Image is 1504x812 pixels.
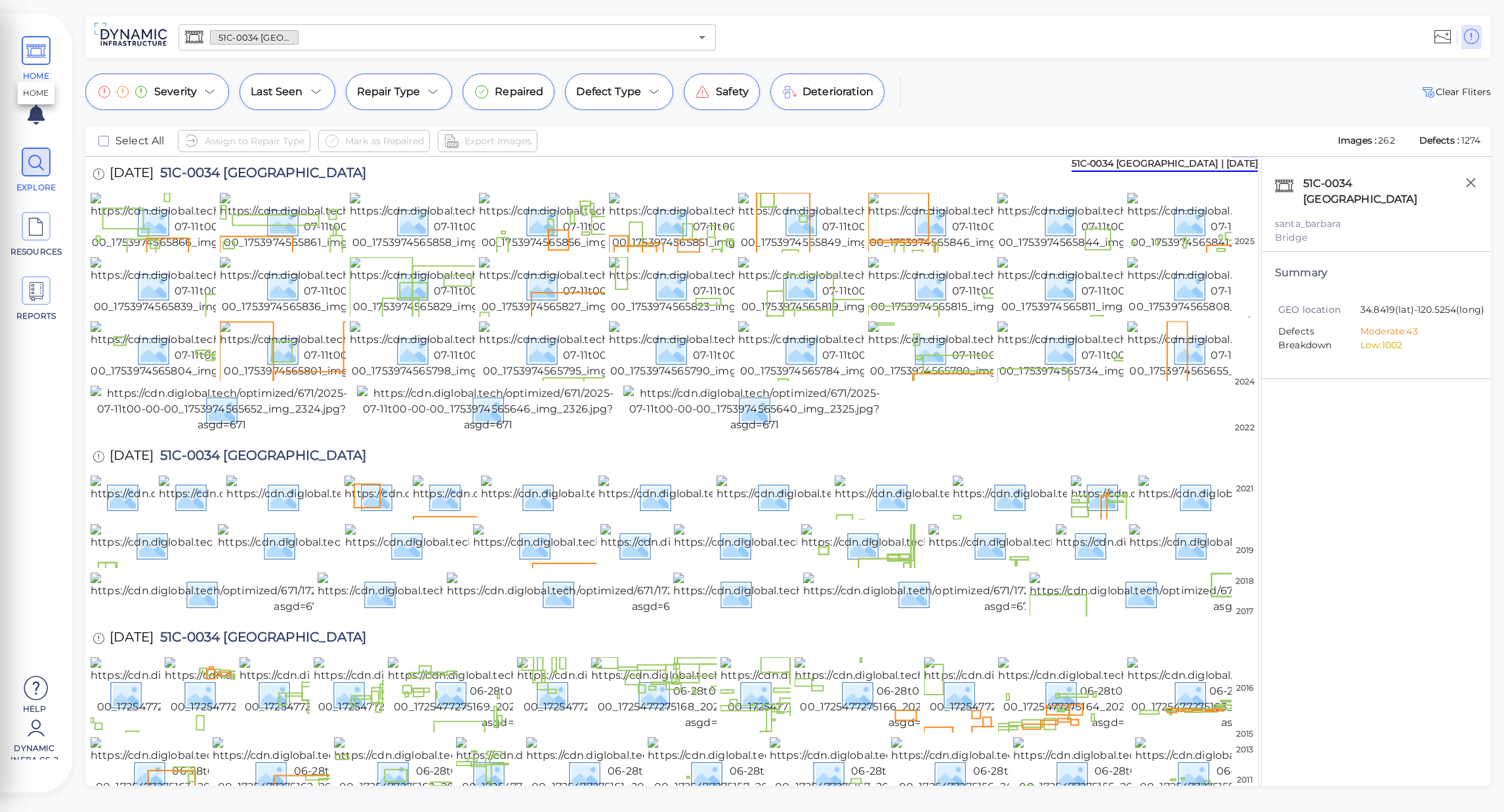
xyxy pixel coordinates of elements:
span: Defect Type [576,84,641,100]
img: https://cdn.diglobal.tech/width210/671/2024-06-28t00-00-00_1725477275162_20240628_094703.jpg?asgd... [334,737,570,811]
img: https://cdn.diglobal.tech/width210/671/2025-07-11t00-00-00_1753974565858_img_2337.jpg?asgd=671 [350,193,585,251]
img: https://cdn.diglobal.tech/width210/671/1725477275168_20240628_095159.jpg?asgd=671 [345,524,753,566]
img: https://cdn.diglobal.tech/width210/671/2025-07-11t00-00-00_1753974565798_img_2339.jpg?asgd=671 [350,321,585,379]
img: https://cdn.diglobal.tech/width210/671/2024-06-28t00-00-00_1725477275167_20240628_095147.jpg?asgd... [721,657,957,731]
span: Images : [1337,134,1379,146]
img: https://cdn.diglobal.tech/width210/671/1725477275155_20240628_094501.jpg?asgd=671 [717,476,1125,518]
img: https://cdn.diglobal.tech/width210/671/2025-07-11t00-00-00_1753974565734_img_2329.jpg?asgd=671 [997,321,1232,379]
div: 2021 [1232,483,1258,495]
span: EXPLORE [9,182,64,193]
img: https://cdn.diglobal.tech/width210/671/2024-06-28t00-00-00_1725477275164_20240628_094923.jpg?asgd... [998,657,1234,731]
img: https://cdn.diglobal.tech/width210/671/1725477275150_20240628_094350.jpg?asgd=671 [91,524,503,566]
img: https://cdn.diglobal.tech/width210/671/1725477275157_20240628_094612.jpg?asgd=671 [218,524,626,566]
div: 2016 [1232,682,1258,694]
img: https://cdn.diglobal.tech/optimized/671/1725477275161_20240628_094620.jpg?asgd=671 [91,573,506,615]
img: https://cdn.diglobal.tech/width210/671/2024-06-28t00-00-00_1725477275165_20240628_095001.jpg?asgd... [924,657,1160,731]
img: https://cdn.diglobal.tech/optimized/671/1725477275156_20240628_094511.jpg?asgd=671 [803,573,1215,615]
div: 2024 [1232,376,1258,388]
iframe: Chat [1448,753,1494,802]
span: 262 [1378,134,1394,146]
span: 1274 [1461,134,1480,146]
img: https://cdn.diglobal.tech/width210/671/2024-06-28t00-00-00_1725477275166_20240628_095052.jpg?asgd... [795,657,1031,731]
img: https://cdn.diglobal.tech/width210/671/1725477275169_20240628_095223.jpg?asgd=671 [598,476,1008,518]
img: https://cdn.diglobal.tech/width210/671/2024-06-28t00-00-00_1725477275169_20240628_095210.jpg?asgd... [517,657,753,731]
span: Assign to Repair Type [205,133,304,149]
span: Clear Fliters [1420,84,1491,100]
img: https://cdn.diglobal.tech/width210/671/2025-07-11t00-00-00_1753974565784_img_2332.jpg?asgd=671 [738,321,973,379]
span: [DATE] [110,166,154,184]
span: REPORTS [9,310,64,322]
img: https://cdn.diglobal.tech/width210/671/2025-07-11t00-00-00_1753974565866_img_2334.jpg?asgd=671 [91,193,325,251]
button: Open [693,28,711,47]
img: https://cdn.diglobal.tech/width210/671/2024-06-28t00-00-00_1725477275163_20240628_094724.jpg?asgd... [91,737,327,811]
img: https://cdn.diglobal.tech/width210/671/2025-07-11t00-00-00_1753974565861_img_2319.jpg?asgd=671 [220,193,455,251]
img: https://cdn.diglobal.tech/width210/671/2025-07-11t00-00-00_1753974565795_img_2312.jpg?asgd=671 [479,321,714,379]
img: https://cdn.diglobal.tech/width210/671/2024-06-28t00-00-00_1725477275169_20240628_095450.jpg?asgd... [314,657,550,731]
div: Bridge [1275,231,1478,245]
img: https://cdn.diglobal.tech/width210/671/2024-06-28t00-00-00_1725477275155_20240628_094501.jpg?asgd... [1013,737,1249,811]
span: Repaired [495,84,543,100]
img: https://cdn.diglobal.tech/width210/671/2024-06-28t00-00-00_1725477275161_20240628_094620.jpg?asgd... [526,737,762,811]
span: HOME [9,70,64,82]
img: https://cdn.diglobal.tech/width210/671/1725477275157_20240628_094559.jpg?asgd=671 [929,524,1339,566]
img: https://cdn.diglobal.tech/optimized/671/1725477275163_20240628_094904.jpg?asgd=671 [447,573,866,615]
span: Dynamic Infra CS-2 [7,742,62,760]
img: https://cdn.diglobal.tech/width210/671/2025-07-11t00-00-00_1753974565780_img_2314.jpg?asgd=671 [868,321,1103,379]
img: https://cdn.diglobal.tech/width210/671/2025-07-11t00-00-00_1753974565801_img_2315.jpg?asgd=671 [220,321,455,379]
div: 2015 [1232,728,1258,740]
img: https://cdn.diglobal.tech/optimized/671/1725477275166_20240628_095052.jpg?asgd=671 [1030,573,1446,615]
img: https://cdn.diglobal.tech/width210/671/2025-07-11t00-00-00_1753974565819_img_2307.jpg?asgd=671 [738,257,973,315]
img: https://cdn.diglobal.tech/width210/671/2025-07-11t00-00-00_1753974565844_img_2338.jpg?asgd=671 [997,193,1232,251]
img: https://cdn.diglobal.tech/width210/671/2025-07-11t00-00-00_1753974565823_img_2328.jpg?asgd=671 [609,257,844,315]
div: 51C-0034 [GEOGRAPHIC_DATA] | [DATE] [1072,157,1258,172]
span: Export Images [465,133,532,149]
span: Defects Breakdown [1278,325,1360,352]
img: https://cdn.diglobal.tech/width210/671/1725477275154_20240628_094423.jpg?asgd=671 [953,476,1365,518]
div: 2011 [1232,774,1258,786]
span: Mark as Repaired [345,133,424,149]
img: https://cdn.diglobal.tech/width210/671/2025-07-11t00-00-00_1753974565836_img_2305.jpg?asgd=671 [220,257,455,315]
span: Defects : [1418,134,1461,146]
img: https://cdn.diglobal.tech/optimized/671/2025-07-11t00-00-00_1753974565640_img_2325.jpg?asgd=671 [623,386,886,433]
img: https://cdn.diglobal.tech/width210/671/1725477275164_20240628_094923.jpg?asgd=671 [674,524,1086,566]
li: Low: 1002 [1360,338,1468,352]
span: 51C-0034 [GEOGRAPHIC_DATA] [154,449,366,466]
img: https://cdn.diglobal.tech/width210/671/1725477275170_20240628_095616.jpg?asgd=671 [91,476,499,518]
img: https://cdn.diglobal.tech/width210/671/1725477275153_20240628_094404.jpg?asgd=671 [226,476,640,518]
img: https://cdn.diglobal.tech/width210/671/2025-07-11t00-00-00_1753974565856_img_2335.jpg?asgd=671 [479,193,714,251]
div: 2018 [1232,575,1258,587]
div: santa_barbara [1275,217,1478,231]
img: https://cdn.diglobal.tech/width210/671/1725477275155_20240628_094458.jpg?asgd=671 [481,476,892,518]
img: https://cdn.diglobal.tech/width210/671/1725477275163_20240628_094724.jpg?asgd=671 [801,524,1212,566]
img: https://cdn.diglobal.tech/width210/671/2024-06-28t00-00-00_1725477275163_20240628_094904.jpg?asgd... [1127,657,1364,731]
img: https://cdn.diglobal.tech/width210/671/2025-07-11t00-00-00_1753974565804_img_2309.jpg?asgd=671 [91,321,325,379]
img: https://cdn.diglobal.tech/width210/671/2024-06-28t00-00-00_1725477275157_20240628_094559.jpg?asgd... [770,737,1006,811]
img: https://cdn.diglobal.tech/width210/671/2024-06-28t00-00-00_1725477275170_20240628_095616.jpg?asgd... [91,657,327,731]
span: Select All [115,133,165,149]
img: https://cdn.diglobal.tech/width210/671/2025-07-11t00-00-00_1753974565790_img_2303.jpg?asgd=671 [609,321,844,379]
img: https://cdn.diglobal.tech/width210/671/1725477275169_20240628_095450.jpg?asgd=671 [1056,524,1468,566]
img: https://cdn.diglobal.tech/optimized/671/2025-07-11t00-00-00_1753974565646_img_2326.jpg?asgd=671 [357,386,619,433]
span: Repair Type [357,84,421,100]
img: https://cdn.diglobal.tech/width210/671/2024-06-28t00-00-00_1725477275155_20240628_094458.jpg?asgd... [1135,737,1371,811]
img: https://cdn.diglobal.tech/width210/671/2025-07-11t00-00-00_1753974565808_img_2327.jpg?asgd=671 [1127,257,1362,315]
span: 51C-0034 [GEOGRAPHIC_DATA] [211,31,298,44]
span: [DATE] [110,630,154,648]
span: Safety [716,84,749,100]
img: https://cdn.diglobal.tech/width210/671/2025-07-11t00-00-00_1753974565851_img_2336.jpg?asgd=671 [609,193,844,251]
span: [DATE] [110,449,154,466]
img: https://cdn.diglobal.tech/width210/671/1725477275170_20240628_095556.jpg?asgd=671 [673,573,1083,615]
div: 2013 [1232,744,1258,756]
img: https://cdn.diglobal.tech/width210/671/1725477275167_20240628_095147.jpg?asgd=671 [413,476,820,518]
img: https://cdn.diglobal.tech/width210/671/2025-07-11t00-00-00_1753974565839_img_2313.jpg?asgd=671 [91,257,325,315]
img: https://cdn.diglobal.tech/width210/671/2025-07-11t00-00-00_1753974565829_img_2331.jpg?asgd=671 [350,257,585,315]
div: 2022 [1232,422,1258,434]
div: 2025 [1232,235,1258,247]
span: 34.8419 (lat) -120.5254 (long) [1360,303,1484,318]
img: https://cdn.diglobal.tech/width210/671/1725477275169_20240628_095210.jpg?asgd=671 [345,476,753,518]
div: 51C-0034 [GEOGRAPHIC_DATA] [1300,173,1478,211]
img: https://cdn.diglobal.tech/width210/671/1725477275162_20240628_094720.jpg?asgd=671 [473,524,884,566]
img: https://cdn.diglobal.tech/width210/671/2025-07-11t00-00-00_1753974565815_img_2330.jpg?asgd=671 [868,257,1103,315]
img: https://cdn.diglobal.tech/width210/671/2024-06-28t00-00-00_1725477275161_20240628_094628.jpg?asgd... [456,737,692,811]
img: https://cdn.diglobal.tech/width210/671/1725477275165_20240628_095001.jpg?asgd=671 [318,573,727,615]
